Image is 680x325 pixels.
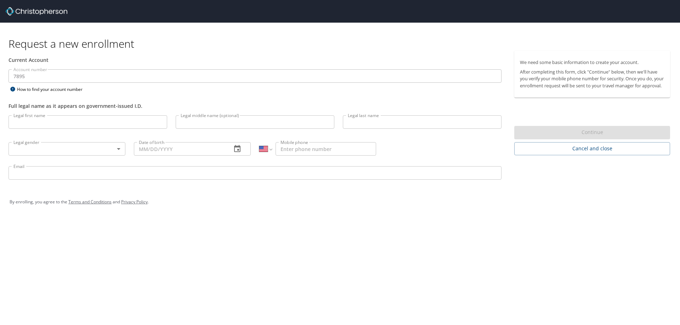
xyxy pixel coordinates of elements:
[134,142,226,156] input: MM/DD/YYYY
[6,7,67,16] img: cbt logo
[276,142,376,156] input: Enter phone number
[8,85,97,94] div: How to find your account number
[10,193,670,211] div: By enrolling, you agree to the and .
[8,56,501,64] div: Current Account
[520,59,664,66] p: We need some basic information to create your account.
[514,142,670,155] button: Cancel and close
[8,37,676,51] h1: Request a new enrollment
[68,199,112,205] a: Terms and Conditions
[8,102,501,110] div: Full legal name as it appears on government-issued I.D.
[520,69,664,89] p: After completing this form, click "Continue" below, then we'll have you verify your mobile phone ...
[8,142,125,156] div: ​
[121,199,148,205] a: Privacy Policy
[520,144,664,153] span: Cancel and close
